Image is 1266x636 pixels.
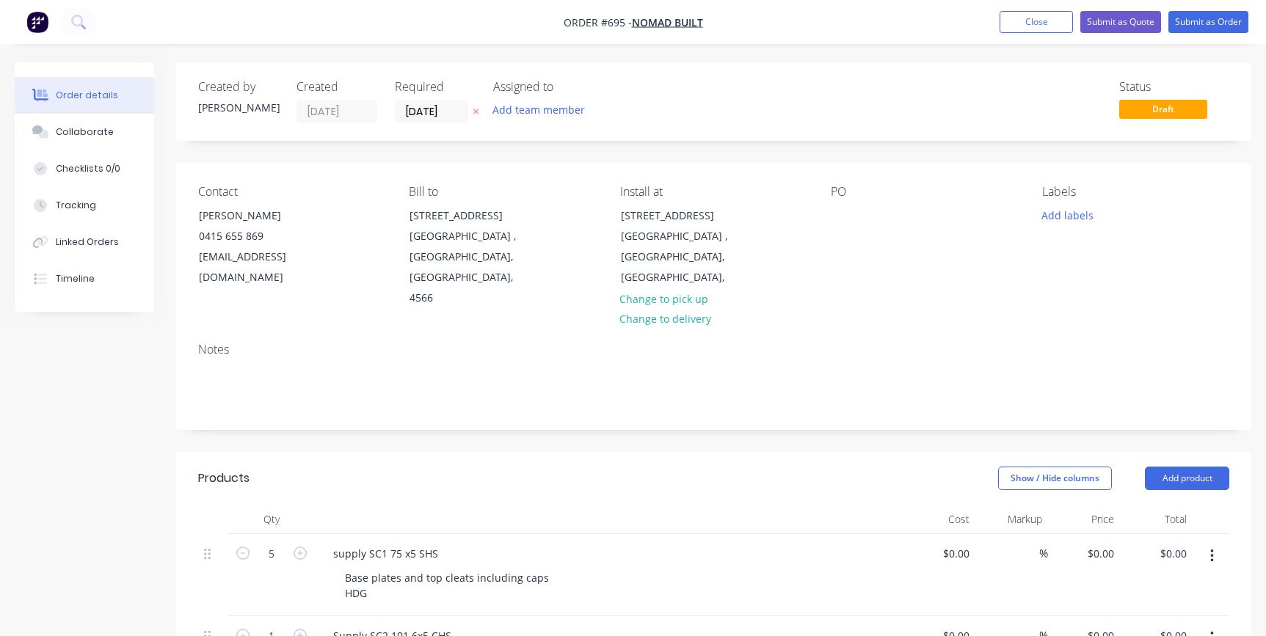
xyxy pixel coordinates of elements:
[485,100,593,120] button: Add team member
[15,114,154,150] button: Collaborate
[493,100,593,120] button: Add team member
[321,543,450,564] div: supply SC1 75 x5 SHS
[998,467,1112,490] button: Show / Hide columns
[410,226,531,308] div: [GEOGRAPHIC_DATA] , [GEOGRAPHIC_DATA], [GEOGRAPHIC_DATA], 4566
[1042,185,1229,199] div: Labels
[56,235,119,249] div: Linked Orders
[198,100,279,115] div: [PERSON_NAME]
[1120,505,1193,534] div: Total
[1080,11,1161,33] button: Submit as Quote
[410,205,531,226] div: [STREET_ADDRESS]
[198,469,250,487] div: Products
[1119,80,1229,94] div: Status
[228,505,316,534] div: Qty
[198,80,279,94] div: Created by
[1033,205,1101,224] button: Add labels
[612,288,716,308] button: Change to pick up
[186,205,333,288] div: [PERSON_NAME]0415 655 869[EMAIL_ADDRESS][DOMAIN_NAME]
[15,150,154,187] button: Checklists 0/0
[15,224,154,260] button: Linked Orders
[621,226,743,288] div: [GEOGRAPHIC_DATA] , [GEOGRAPHIC_DATA], [GEOGRAPHIC_DATA],
[1145,467,1229,490] button: Add product
[198,185,385,199] div: Contact
[608,205,755,288] div: [STREET_ADDRESS][GEOGRAPHIC_DATA] , [GEOGRAPHIC_DATA], [GEOGRAPHIC_DATA],
[1039,545,1048,562] span: %
[56,125,114,139] div: Collaborate
[409,185,596,199] div: Bill to
[56,272,95,285] div: Timeline
[1000,11,1073,33] button: Close
[297,80,377,94] div: Created
[1168,11,1248,33] button: Submit as Order
[1048,505,1121,534] div: Price
[975,505,1048,534] div: Markup
[56,89,118,102] div: Order details
[199,246,321,288] div: [EMAIL_ADDRESS][DOMAIN_NAME]
[621,205,743,226] div: [STREET_ADDRESS]
[632,15,703,29] a: Nomad Built
[56,162,120,175] div: Checklists 0/0
[397,205,544,309] div: [STREET_ADDRESS][GEOGRAPHIC_DATA] , [GEOGRAPHIC_DATA], [GEOGRAPHIC_DATA], 4566
[831,185,1018,199] div: PO
[199,205,321,226] div: [PERSON_NAME]
[1119,100,1207,118] span: Draft
[564,15,632,29] span: Order #695 -
[15,260,154,297] button: Timeline
[56,199,96,212] div: Tracking
[15,77,154,114] button: Order details
[493,80,640,94] div: Assigned to
[620,185,807,199] div: Install at
[612,309,719,329] button: Change to delivery
[199,226,321,246] div: 0415 655 869
[15,187,154,224] button: Tracking
[333,567,561,604] div: Base plates and top cleats including caps HDG
[26,11,48,33] img: Factory
[198,343,1229,357] div: Notes
[395,80,476,94] div: Required
[903,505,975,534] div: Cost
